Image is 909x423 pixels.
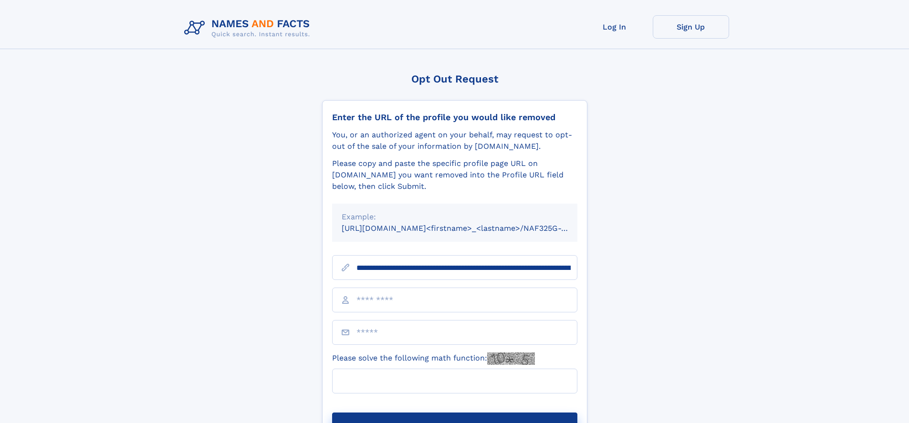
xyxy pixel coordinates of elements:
[332,112,577,123] div: Enter the URL of the profile you would like removed
[576,15,653,39] a: Log In
[322,73,587,85] div: Opt Out Request
[180,15,318,41] img: Logo Names and Facts
[332,158,577,192] div: Please copy and paste the specific profile page URL on [DOMAIN_NAME] you want removed into the Pr...
[332,129,577,152] div: You, or an authorized agent on your behalf, may request to opt-out of the sale of your informatio...
[342,211,568,223] div: Example:
[342,224,596,233] small: [URL][DOMAIN_NAME]<firstname>_<lastname>/NAF325G-xxxxxxxx
[653,15,729,39] a: Sign Up
[332,352,535,365] label: Please solve the following math function:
